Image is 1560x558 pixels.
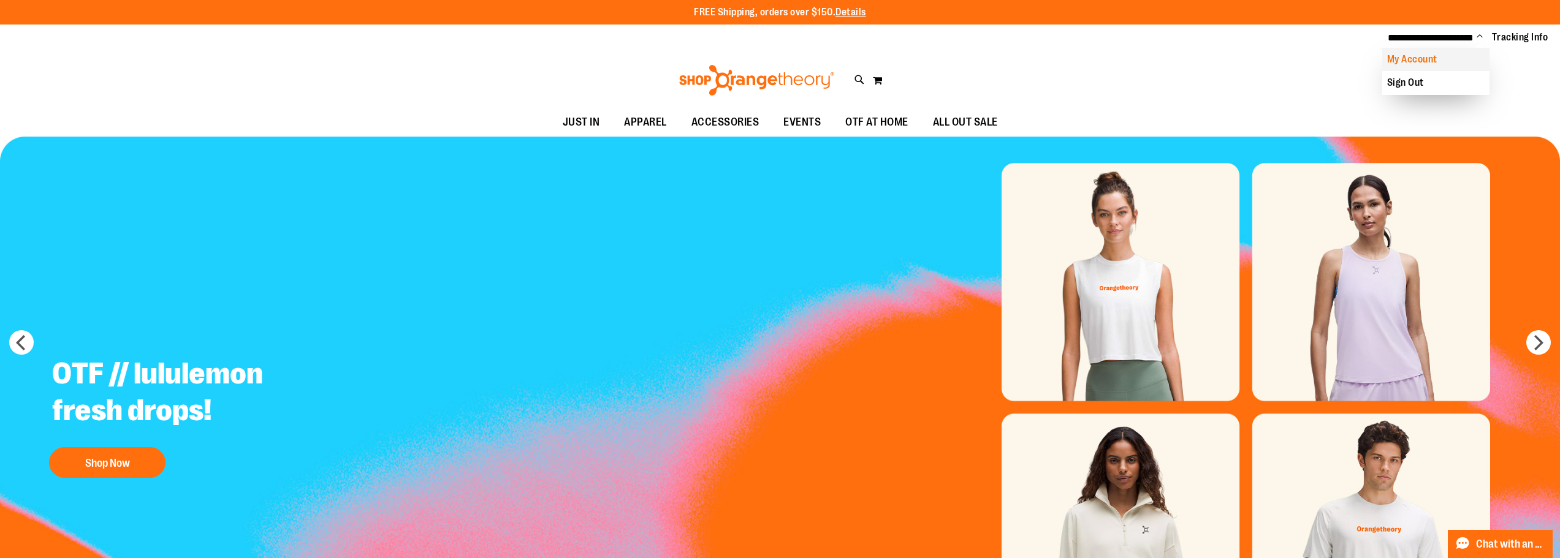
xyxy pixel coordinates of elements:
[835,7,866,18] a: Details
[694,6,866,20] p: FREE Shipping, orders over $150.
[49,447,166,478] button: Shop Now
[43,346,348,484] a: OTF // lululemon fresh drops! Shop Now
[563,108,600,136] span: JUST IN
[9,330,34,355] button: prev
[1448,530,1553,558] button: Chat with an Expert
[1477,31,1483,43] button: Account menu
[1382,71,1490,94] a: Sign Out
[1492,31,1548,44] a: Tracking Info
[677,65,836,96] img: Shop Orangetheory
[933,108,998,136] span: ALL OUT SALE
[43,346,348,441] h2: OTF // lululemon fresh drops!
[691,108,759,136] span: ACCESSORIES
[1526,330,1551,355] button: next
[624,108,667,136] span: APPAREL
[783,108,821,136] span: EVENTS
[845,108,908,136] span: OTF AT HOME
[1382,48,1490,71] a: My Account
[1476,538,1545,550] span: Chat with an Expert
